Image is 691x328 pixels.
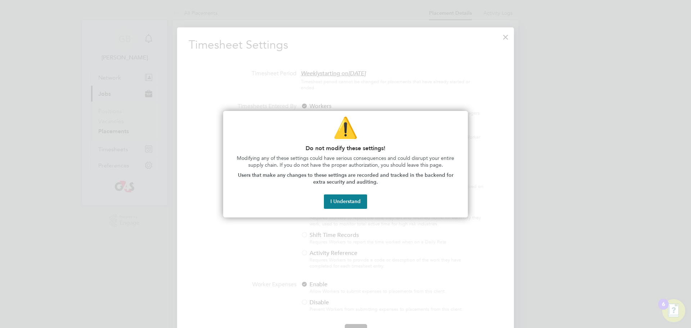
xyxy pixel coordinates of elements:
div: Do not modify these settings! [223,111,468,217]
button: I Understand [324,194,367,209]
p: Modifying any of these settings could have serious consequences and could disrupt your entire sup... [232,155,459,169]
strong: Users that make any changes to these settings are recorded and tracked in the backend for extra s... [238,172,455,185]
p: Do not modify these settings! [232,145,459,152]
p: ⚠️ [232,114,459,142]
